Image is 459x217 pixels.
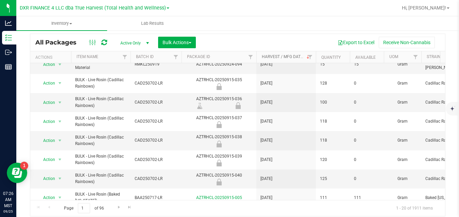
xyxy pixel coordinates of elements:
[56,155,64,164] span: select
[56,136,64,145] span: select
[388,176,417,182] span: Gram
[196,195,242,200] a: AZTRHCL-20250915-005
[181,96,257,109] div: AZTRHCL-20250915-036
[260,80,312,87] span: [DATE]
[56,117,64,126] span: select
[354,157,380,163] span: 0
[37,155,55,164] span: Action
[135,176,177,182] span: CAD250702-LR
[58,203,109,214] span: Page of 96
[135,99,177,106] span: CAD250702-LR
[56,78,64,88] span: select
[78,203,90,214] input: 1
[260,99,312,106] span: [DATE]
[388,99,417,106] span: Gram
[37,136,55,145] span: Action
[320,80,346,87] span: 128
[354,99,380,106] span: 0
[354,118,380,125] span: 0
[181,77,257,90] div: AZTRHCL-20250915-035
[181,172,257,185] div: AZTRHCL-20250915-040
[125,203,135,212] a: Go to the last page
[37,117,55,126] span: Action
[355,55,376,60] a: Available
[260,157,312,163] span: [DATE]
[320,137,346,144] span: 118
[388,118,417,125] span: Gram
[245,51,256,63] a: Filter
[75,153,126,166] span: BULK - Live Rosin (Cadillac Rainbows)
[5,34,12,41] inline-svg: Inventory
[388,61,417,68] span: Gram
[320,157,346,163] span: 120
[170,51,182,63] a: Filter
[187,54,210,59] a: Package ID
[75,96,126,109] span: BULK - Live Rosin (Cadillac Rainbows)
[410,51,421,63] a: Filter
[379,37,435,48] button: Receive Non-Cannabis
[3,209,13,214] p: 09/25
[260,118,312,125] span: [DATE]
[37,60,55,69] span: Action
[107,16,198,31] a: Lab Results
[181,179,257,185] div: Out for Testing
[5,64,12,70] inline-svg: Reports
[320,99,346,106] span: 100
[320,118,346,125] span: 118
[75,191,126,204] span: BULK - Live Rosin (Baked [US_STATE])
[320,195,346,201] span: 111
[56,193,64,202] span: select
[181,83,257,90] div: Out for Testing
[354,176,380,182] span: 0
[135,80,177,87] span: CAD250702-LR
[135,61,177,68] span: RMKL250919
[158,37,196,48] button: Bulk Actions
[354,61,380,68] span: 15
[5,20,12,26] inline-svg: Analytics
[163,40,191,45] span: Bulk Actions
[37,98,55,107] span: Action
[16,16,107,31] a: Inventory
[427,54,441,59] a: Strain
[76,54,98,59] a: Item Name
[260,137,312,144] span: [DATE]
[119,51,131,63] a: Filter
[5,49,12,56] inline-svg: Outbound
[75,77,126,90] span: BULK - Live Rosin (Cadillac Rainbows)
[135,137,177,144] span: CAD250702-LR
[135,118,177,125] span: CAD250702-LR
[260,195,312,201] span: [DATE]
[75,172,126,185] span: BULK - Live Rosin (Cadillac Rainbows)
[114,203,124,212] a: Go to the next page
[391,203,438,213] span: 1 - 20 of 1911 items
[305,51,316,63] a: Filter
[181,141,257,147] div: Out for Testing
[354,195,380,201] span: 111
[181,121,257,128] div: Out for Testing
[35,55,68,60] div: Actions
[56,60,64,69] span: select
[181,61,257,68] div: AZTRHCL-20250924-094
[320,61,346,68] span: 15
[7,163,27,183] iframe: Resource center
[181,160,257,166] div: Out for Testing
[354,80,380,87] span: 0
[402,5,446,11] span: Hi, [PERSON_NAME]!
[181,153,257,166] div: AZTRHCL-20250915-039
[3,191,13,209] p: 07:26 AM MST
[320,176,346,182] span: 125
[321,55,341,60] a: Quantity
[37,78,55,88] span: Action
[136,54,154,59] a: Batch ID
[388,157,417,163] span: Gram
[260,176,312,182] span: [DATE]
[181,134,257,147] div: AZTRHCL-20250915-038
[262,54,311,59] a: Harvest / Mfg Date
[20,162,28,170] iframe: Resource center unread badge
[75,58,126,71] span: Test Sample - Inf. Pre-Roll Material
[132,20,173,26] span: Lab Results
[75,134,126,147] span: BULK - Live Rosin (Cadillac Rainbows)
[56,98,64,107] span: select
[16,20,107,26] span: Inventory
